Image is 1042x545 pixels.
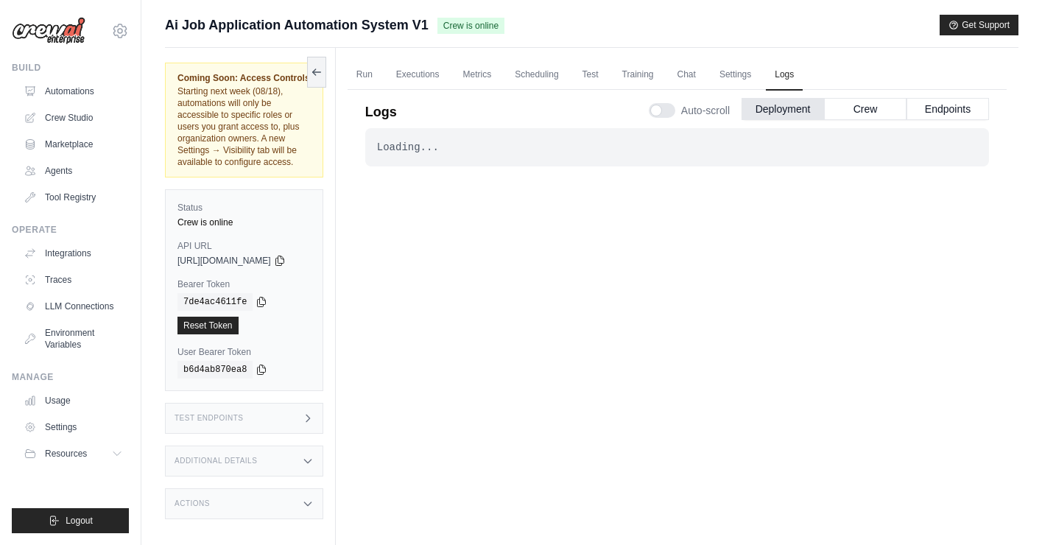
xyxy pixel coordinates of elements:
a: Metrics [454,60,501,91]
label: API URL [177,240,311,252]
a: Logs [766,60,803,91]
span: Coming Soon: Access Controls [177,72,311,84]
div: Crew is online [177,217,311,228]
a: Run [348,60,381,91]
a: Chat [669,60,705,91]
a: Agents [18,159,129,183]
label: User Bearer Token [177,346,311,358]
div: Manage [12,371,129,383]
span: Ai Job Application Automation System V1 [165,15,429,35]
a: Traces [18,268,129,292]
button: Resources [18,442,129,465]
span: Logout [66,515,93,527]
a: Scheduling [506,60,567,91]
a: Integrations [18,242,129,265]
a: Settings [711,60,760,91]
iframe: Chat Widget [968,474,1042,545]
a: Crew Studio [18,106,129,130]
span: Auto-scroll [681,103,730,118]
a: Settings [18,415,129,439]
div: Operate [12,224,129,236]
a: Executions [387,60,448,91]
a: Usage [18,389,129,412]
button: Deployment [742,98,824,120]
a: LLM Connections [18,295,129,318]
a: Marketplace [18,133,129,156]
p: Logs [365,102,397,122]
label: Bearer Token [177,278,311,290]
h3: Test Endpoints [175,414,244,423]
h3: Actions [175,499,210,508]
div: Build [12,62,129,74]
a: Test [574,60,608,91]
button: Crew [824,98,907,120]
a: Automations [18,80,129,103]
a: Reset Token [177,317,239,334]
span: Resources [45,448,87,460]
button: Get Support [940,15,1018,35]
label: Status [177,202,311,214]
h3: Additional Details [175,457,257,465]
span: Starting next week (08/18), automations will only be accessible to specific roles or users you gr... [177,86,299,167]
code: 7de4ac4611fe [177,293,253,311]
button: Logout [12,508,129,533]
a: Training [613,60,663,91]
code: b6d4ab870ea8 [177,361,253,379]
button: Endpoints [907,98,989,120]
img: Logo [12,17,85,45]
span: [URL][DOMAIN_NAME] [177,255,271,267]
div: Loading... [377,140,977,155]
span: Crew is online [437,18,504,34]
a: Environment Variables [18,321,129,356]
a: Tool Registry [18,186,129,209]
